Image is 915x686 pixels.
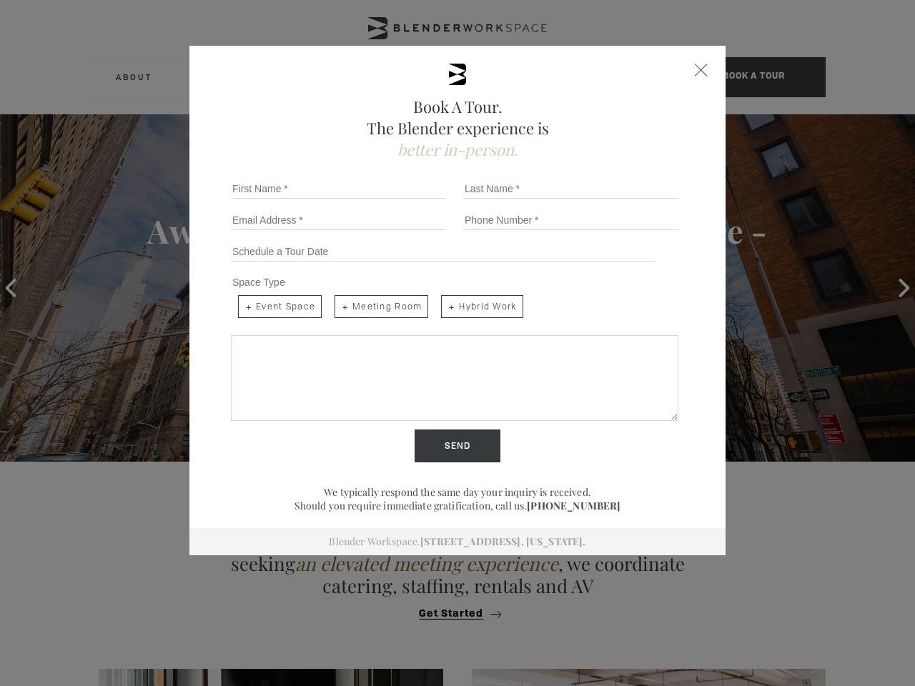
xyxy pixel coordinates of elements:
[231,242,656,262] input: Schedule a Tour Date
[189,528,726,555] div: Blender Workspace.
[463,210,678,230] input: Phone Number *
[695,64,708,76] div: Close form
[397,139,518,160] span: better in-person.
[225,485,690,499] p: We typically respond the same day your inquiry is received.
[441,295,523,318] span: Hybrid Work
[335,295,428,318] span: Meeting Room
[225,499,690,512] p: Should you require immediate gratification, call us.
[231,210,446,230] input: Email Address *
[232,277,285,288] span: Space Type
[527,499,620,512] a: [PHONE_NUMBER]
[231,179,446,199] input: First Name *
[415,429,500,462] input: Send
[225,96,690,160] h2: Book A Tour. The Blender experience is
[420,535,585,548] a: [STREET_ADDRESS]. [US_STATE].
[238,295,322,318] span: Event Space
[463,179,678,199] input: Last Name *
